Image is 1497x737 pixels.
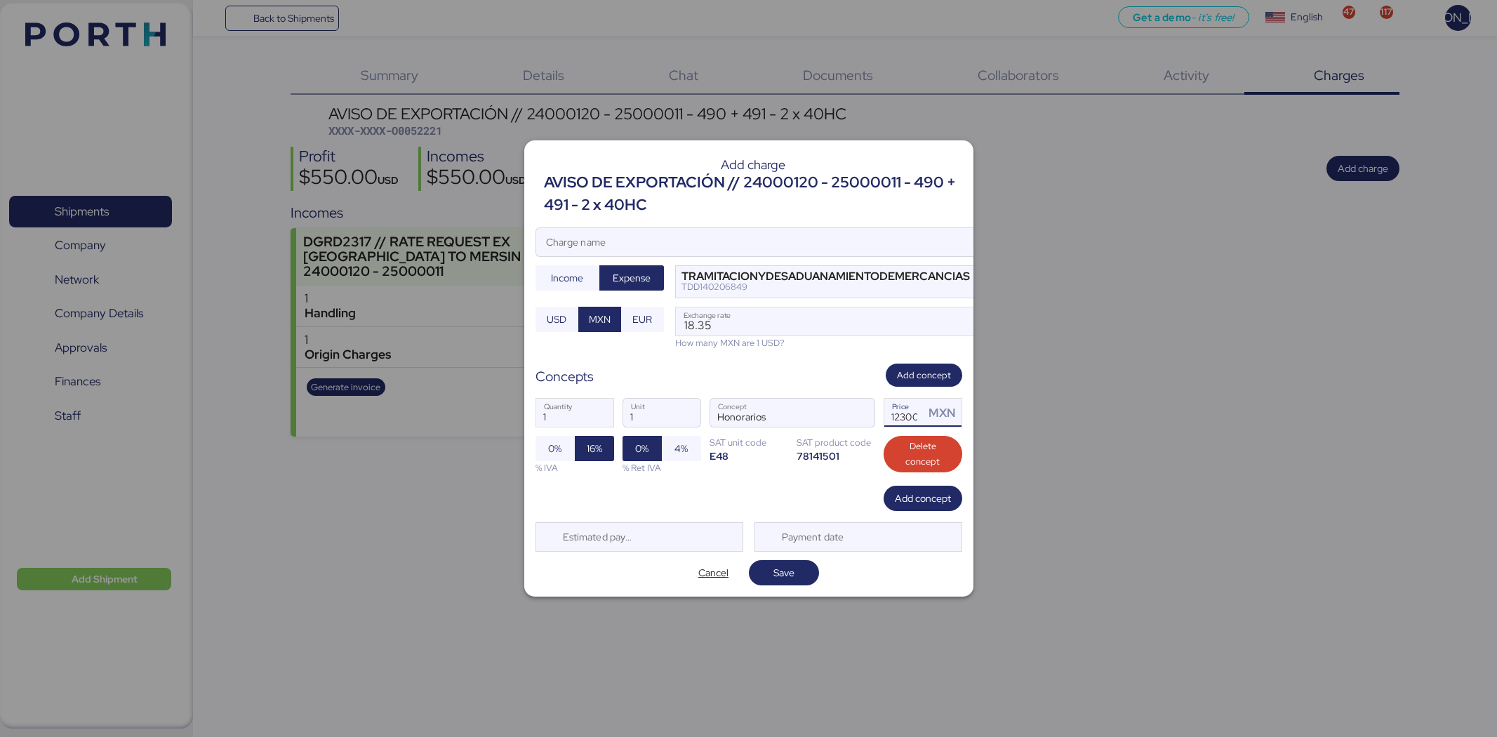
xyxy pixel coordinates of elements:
span: Cancel [698,564,728,581]
span: 16% [587,440,602,457]
span: Add concept [895,490,951,507]
input: Price [884,399,925,427]
div: How many MXN are 1 USD? [675,336,1000,350]
div: % IVA [535,461,614,474]
button: Add concept [884,486,962,511]
div: 78141501 [797,449,875,463]
input: Concept [710,399,841,427]
input: Exchange rate [676,307,999,336]
span: USD [547,311,566,328]
button: 16% [575,436,614,461]
button: MXN [578,307,621,332]
input: Quantity [536,399,613,427]
button: Cancel [679,560,749,585]
div: TDD140206849 [681,282,970,292]
button: Delete concept [884,436,962,472]
span: Delete concept [895,439,951,470]
div: % Ret IVA [623,461,701,474]
div: SAT unit code [710,436,788,449]
button: Expense [599,265,664,291]
div: E48 [710,449,788,463]
div: SAT product code [797,436,875,449]
input: Unit [623,399,700,427]
span: 0% [635,440,648,457]
input: Charge name [536,228,999,256]
div: Add charge [544,159,962,171]
span: Save [773,564,794,581]
button: 4% [662,436,701,461]
div: Concepts [535,366,594,387]
div: TRAMITACIONYDESADUANAMIENTODEMERCANCIAS [681,272,970,281]
button: EUR [621,307,664,332]
button: Add concept [886,364,962,387]
div: MXN [929,404,961,422]
div: AVISO DE EXPORTACIÓN // 24000120 - 25000011 - 490 + 491 - 2 x 40HC [544,171,962,217]
span: Expense [613,270,651,286]
button: 0% [535,436,575,461]
button: USD [535,307,578,332]
span: 0% [548,440,561,457]
button: Income [535,265,600,291]
button: Save [749,560,819,585]
span: MXN [589,311,611,328]
span: Income [551,270,583,286]
button: 0% [623,436,662,461]
span: 4% [674,440,688,457]
span: EUR [632,311,652,328]
button: ConceptConcept [845,402,874,432]
span: Add concept [897,368,951,383]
